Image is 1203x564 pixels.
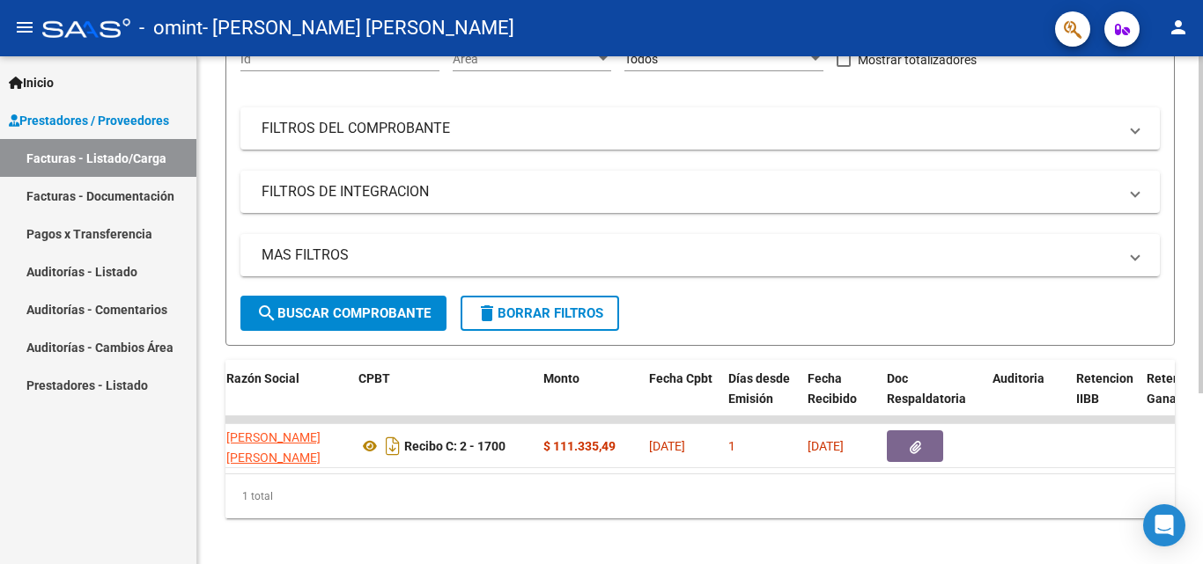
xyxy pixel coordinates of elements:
span: Todos [624,52,658,66]
button: Borrar Filtros [461,296,619,331]
datatable-header-cell: Razón Social [219,360,351,437]
datatable-header-cell: Monto [536,360,642,437]
mat-icon: delete [476,303,498,324]
datatable-header-cell: Doc Respaldatoria [880,360,985,437]
i: Descargar documento [381,432,404,460]
span: Borrar Filtros [476,305,603,321]
span: Buscar Comprobante [256,305,431,321]
span: Doc Respaldatoria [887,371,966,406]
span: [PERSON_NAME] [PERSON_NAME] [226,430,321,465]
datatable-header-cell: CPBT [351,360,536,437]
mat-panel-title: FILTROS DE INTEGRACION [262,182,1118,201]
mat-icon: menu [14,17,35,38]
mat-expansion-panel-header: MAS FILTROS [240,234,1160,276]
span: - [PERSON_NAME] [PERSON_NAME] [203,9,514,48]
datatable-header-cell: Auditoria [985,360,1069,437]
span: CPBT [358,371,390,385]
span: 1 [728,439,735,453]
strong: $ 111.335,49 [543,439,616,453]
span: Inicio [9,73,54,92]
span: Auditoria [993,371,1044,385]
datatable-header-cell: Fecha Cpbt [642,360,721,437]
span: [DATE] [808,439,844,453]
mat-panel-title: MAS FILTROS [262,245,1118,265]
mat-icon: person [1168,17,1189,38]
span: Prestadores / Proveedores [9,111,169,130]
mat-expansion-panel-header: FILTROS DEL COMPROBANTE [240,107,1160,150]
span: Retencion IIBB [1076,371,1133,406]
span: Monto [543,371,579,385]
span: Fecha Recibido [808,371,857,406]
mat-icon: search [256,303,277,324]
span: Mostrar totalizadores [858,49,977,70]
datatable-header-cell: Retencion IIBB [1069,360,1140,437]
span: Area [453,52,595,67]
button: Buscar Comprobante [240,296,447,331]
span: Razón Social [226,371,299,385]
mat-expansion-panel-header: FILTROS DE INTEGRACION [240,171,1160,213]
span: Días desde Emisión [728,371,790,406]
span: [DATE] [649,439,685,453]
span: - omint [139,9,203,48]
datatable-header-cell: Días desde Emisión [721,360,801,437]
div: Open Intercom Messenger [1143,504,1185,546]
datatable-header-cell: Fecha Recibido [801,360,880,437]
span: Fecha Cpbt [649,371,712,385]
div: 27320914952 [226,428,344,465]
mat-panel-title: FILTROS DEL COMPROBANTE [262,119,1118,138]
strong: Recibo C: 2 - 1700 [404,439,506,453]
div: 1 total [225,474,1175,518]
